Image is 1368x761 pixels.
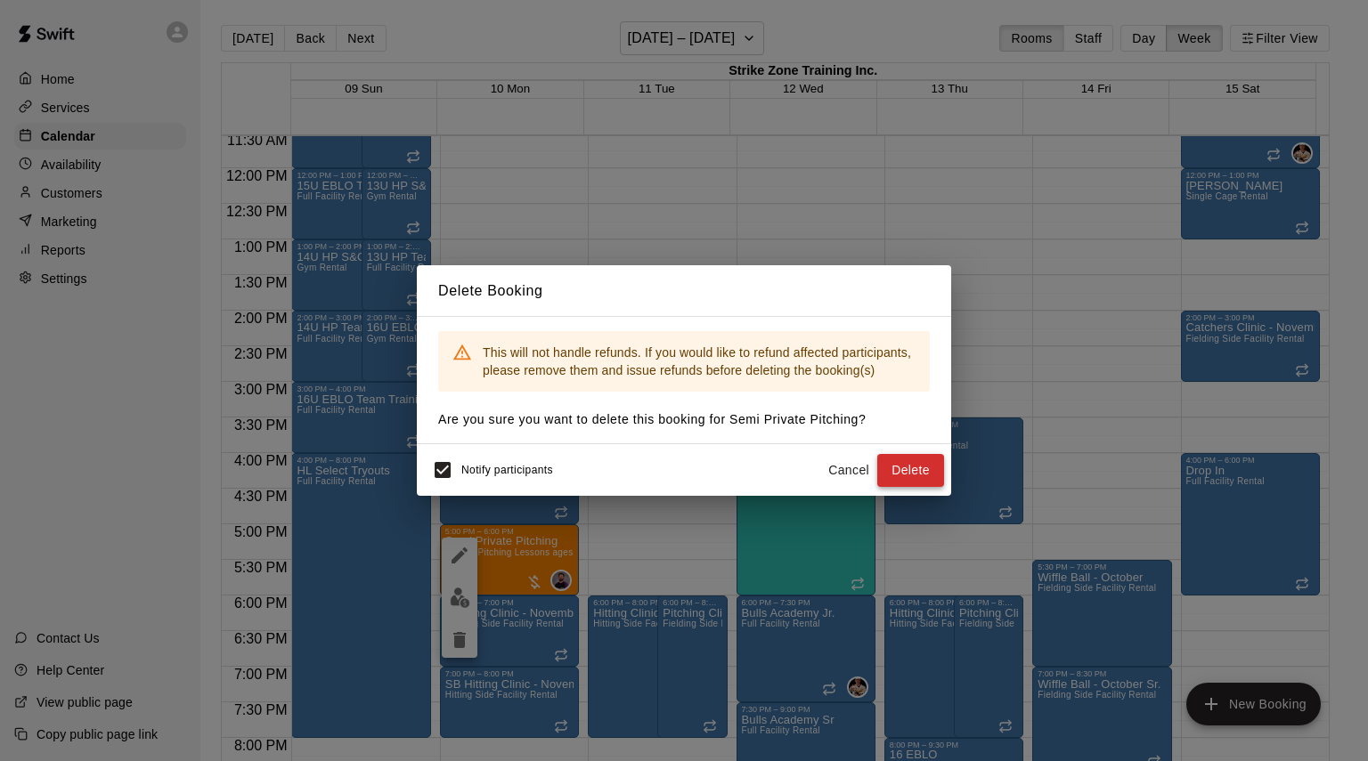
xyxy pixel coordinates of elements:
button: Cancel [820,454,877,487]
div: This will not handle refunds. If you would like to refund affected participants, please remove th... [483,336,916,386]
span: Notify participants [461,465,553,477]
p: Are you sure you want to delete this booking for Semi Private Pitching ? [438,410,930,429]
button: Delete [877,454,944,487]
h2: Delete Booking [417,265,951,317]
